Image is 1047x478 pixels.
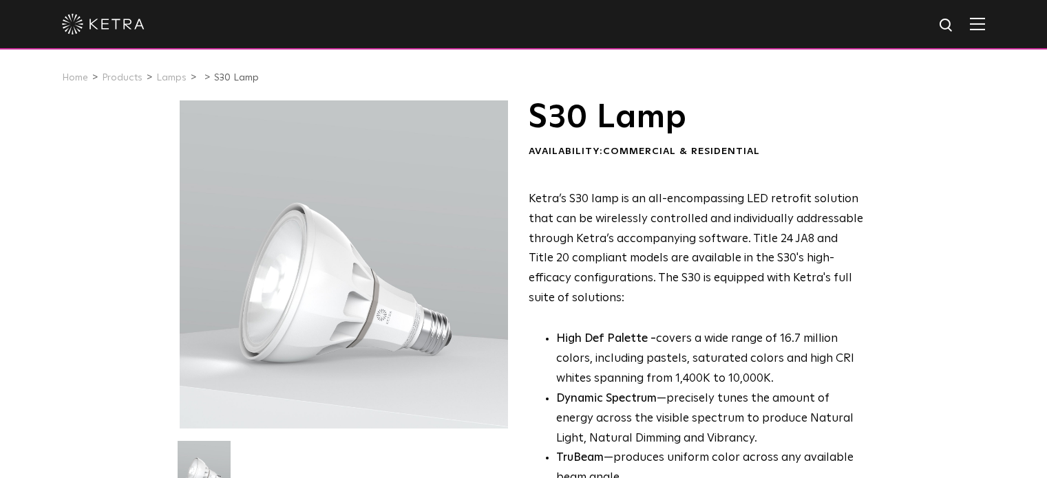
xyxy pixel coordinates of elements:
img: search icon [938,17,955,34]
a: S30 Lamp [214,73,259,83]
div: Availability: [529,145,864,159]
strong: High Def Palette - [556,333,656,345]
p: covers a wide range of 16.7 million colors, including pastels, saturated colors and high CRI whit... [556,329,864,389]
a: Lamps [156,73,187,83]
strong: TruBeam [556,452,604,464]
img: Hamburger%20Nav.svg [970,17,985,30]
a: Products [102,73,142,83]
li: —precisely tunes the amount of energy across the visible spectrum to produce Natural Light, Natur... [556,389,864,449]
span: Commercial & Residential [603,146,760,156]
img: ketra-logo-2019-white [62,14,145,34]
h1: S30 Lamp [529,100,864,135]
a: Home [62,73,88,83]
span: Ketra’s S30 lamp is an all-encompassing LED retrofit solution that can be wirelessly controlled a... [529,193,863,304]
strong: Dynamic Spectrum [556,393,657,404]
